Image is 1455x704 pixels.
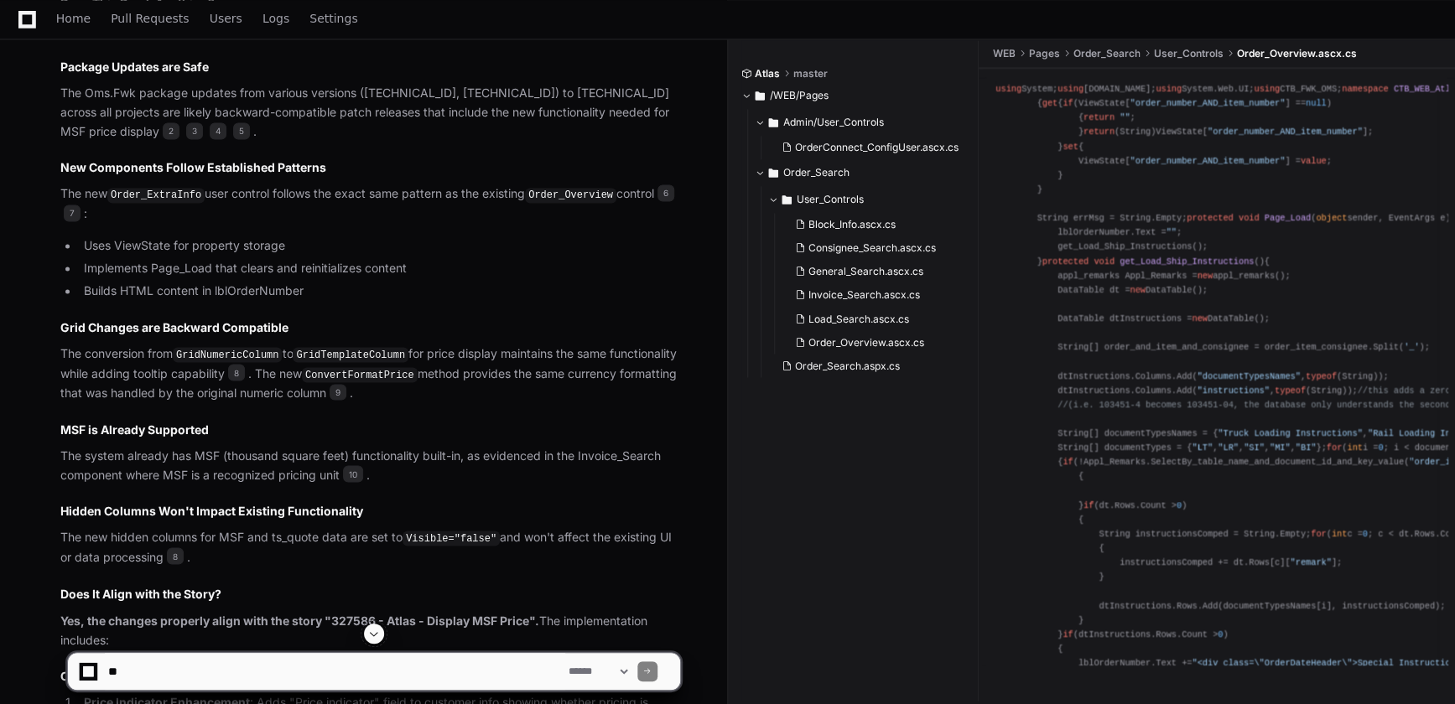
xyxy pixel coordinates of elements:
span: User_Controls [797,193,864,206]
li: Builds HTML content in lblOrderNumber [79,282,680,301]
span: 4 [210,122,226,139]
span: typeof [1306,371,1337,381]
code: GridNumericColumn [173,347,282,362]
span: Page_Load [1265,213,1311,223]
span: return [1083,112,1115,122]
code: ConvertFormatPrice [302,367,418,382]
span: "LR" [1218,443,1239,453]
span: new [1192,313,1207,324]
span: User_Controls [1153,47,1223,60]
span: OrderConnect_ConfigUser.ascx.cs [795,141,959,154]
span: "LT" [1192,443,1213,453]
span: 0 [1177,500,1182,510]
span: sender, EventArgs e [1316,213,1445,223]
span: Logs [262,13,289,23]
button: Block_Info.ascx.cs [788,213,959,236]
span: Order_Search [783,166,850,179]
span: "order_number_AND_item_number" [1208,127,1363,137]
span: General_Search.ascx.cs [808,265,923,278]
button: Load_Search.ascx.cs [788,307,959,330]
span: new [1198,271,1213,281]
h3: New Components Follow Established Patterns [60,159,680,176]
h3: Grid Changes are Backward Compatible [60,318,680,335]
span: "SI" [1244,443,1265,453]
span: 7 [64,204,81,221]
h3: MSF is Already Supported [60,421,680,437]
button: General_Search.ascx.cs [788,260,959,283]
span: Order_Overview.ascx.cs [808,335,924,349]
span: Atlas [755,67,780,80]
span: "BI" [1296,443,1317,453]
span: namespace [1342,84,1388,94]
button: Consignee_Search.ascx.cs [788,236,959,260]
span: if [1083,500,1094,510]
button: Invoice_Search.ascx.cs [788,283,959,307]
li: Uses ViewState for property storage [79,236,680,256]
span: object [1316,213,1347,223]
code: Visible="false" [403,531,500,546]
span: "" [1120,112,1130,122]
span: Home [56,13,91,23]
svg: Directory [768,163,778,183]
span: for [1311,529,1326,539]
span: 10 [343,465,363,482]
button: Order_Search.aspx.cs [775,354,959,377]
span: int [1332,529,1347,539]
span: Pull Requests [111,13,189,23]
span: 8 [167,547,184,564]
button: Admin/User_Controls [755,109,969,136]
p: The new hidden columns for MSF and ts_quote data are set to and won't affect the existing UI or d... [60,527,680,566]
span: if [1063,457,1073,467]
span: Users [210,13,242,23]
button: Order_Overview.ascx.cs [788,330,959,354]
span: if [1063,98,1073,108]
span: protected [1187,213,1233,223]
span: null [1306,98,1327,108]
span: WEB [992,47,1015,60]
span: Pages [1028,47,1059,60]
span: 8 [228,364,245,380]
button: /WEB/Pages [741,82,967,109]
span: 6 [657,184,674,201]
span: new [1130,285,1146,295]
span: 0 [1363,529,1368,539]
span: Order_Overview.ascx.cs [1236,47,1356,60]
span: 2 [163,122,179,139]
span: "order_number_AND_item_number" [1130,156,1286,166]
span: Order_Search [1073,47,1140,60]
span: "" [1167,227,1177,237]
span: int [1347,443,1362,453]
p: The Oms.Fwk package updates from various versions ([TECHNICAL_ID], [TECHNICAL_ID]) to [TECHNICAL_... [60,84,680,141]
span: Block_Info.ascx.cs [808,218,896,231]
span: using [1156,84,1182,94]
span: 0 [1378,443,1383,453]
code: GridTemplateColumn [293,347,408,362]
button: OrderConnect_ConfigUser.ascx.cs [775,136,959,159]
h3: Package Updates are Safe [60,59,680,75]
li: Implements Page_Load that clears and reinitializes content [79,259,680,278]
span: value [1301,156,1327,166]
span: protected [1042,256,1089,267]
svg: Directory [782,189,792,210]
span: set [1063,142,1078,152]
span: Admin/User_Controls [783,116,884,129]
span: using [995,84,1021,94]
span: "documentTypesNames" [1198,371,1301,381]
svg: Directory [768,112,778,132]
span: master [793,67,828,80]
p: The conversion from to for price display maintains the same functionality while adding tooltip ca... [60,344,680,402]
span: get_Load_Ship_Instructions [1120,256,1254,267]
span: void [1094,256,1115,267]
span: for [1327,443,1342,453]
span: Settings [309,13,357,23]
span: 5 [233,122,250,139]
h3: Hidden Columns Won't Impact Existing Functionality [60,502,680,519]
code: Order_ExtraInfo [107,188,205,203]
span: "MI" [1270,443,1291,453]
button: User_Controls [768,186,969,213]
p: The system already has MSF (thousand square feet) functionality built-in, as evidenced in the Inv... [60,446,680,484]
span: "order_number_AND_item_number" [1130,98,1286,108]
span: Load_Search.ascx.cs [808,312,909,325]
span: "Truck Loading Instructions" [1218,428,1363,438]
span: get [1042,98,1057,108]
